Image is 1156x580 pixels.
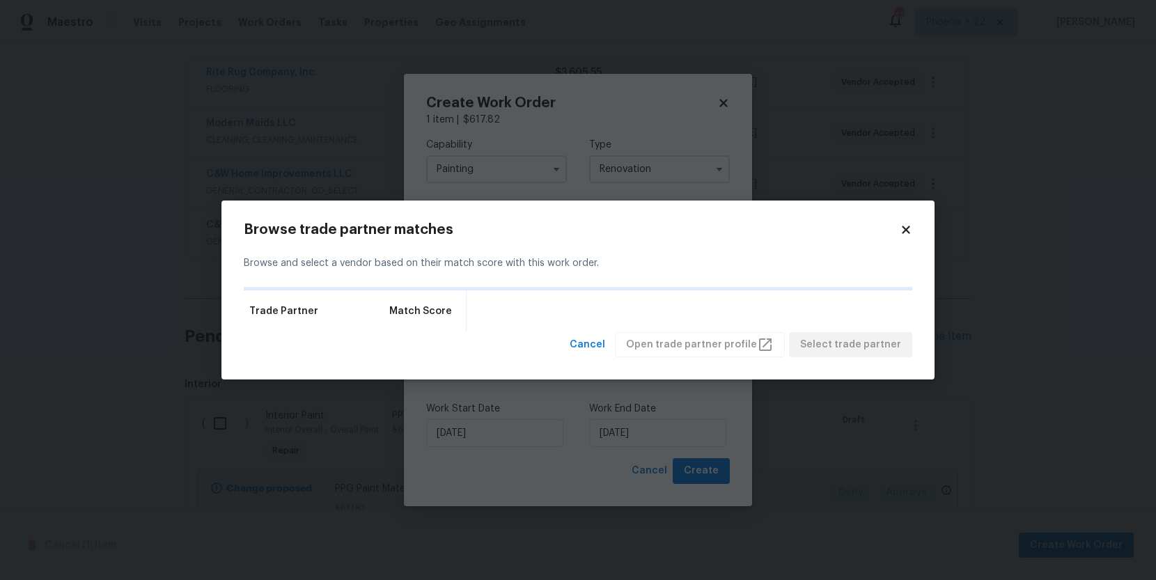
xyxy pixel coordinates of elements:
button: Cancel [564,332,611,358]
h2: Browse trade partner matches [244,223,900,237]
span: Match Score [389,304,452,318]
span: Trade Partner [249,304,318,318]
span: Cancel [570,336,605,354]
div: Browse and select a vendor based on their match score with this work order. [244,240,912,288]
